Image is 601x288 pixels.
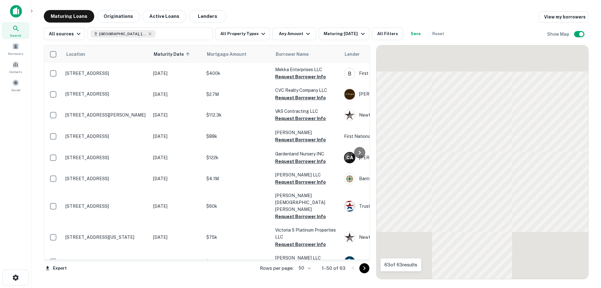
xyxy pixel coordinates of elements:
[275,213,326,220] button: Request Borrower Info
[153,154,200,161] p: [DATE]
[207,50,254,58] span: Mortgage Amount
[344,256,355,267] img: picture
[275,227,338,240] p: Victoria S Platinum Properties LLC
[153,234,200,241] p: [DATE]
[344,201,438,212] div: Trusttexas Bank
[570,238,601,268] iframe: Chat Widget
[275,158,326,165] button: Request Borrower Info
[275,178,326,186] button: Request Borrower Info
[65,155,147,160] p: [STREET_ADDRESS]
[65,176,147,181] p: [STREET_ADDRESS]
[62,45,150,63] th: Location
[260,264,294,272] p: Rows per page:
[344,201,355,212] img: picture
[275,254,338,261] p: [PERSON_NAME] LLC
[153,258,200,265] p: [DATE]
[99,31,146,37] span: [GEOGRAPHIC_DATA], [GEOGRAPHIC_DATA], [GEOGRAPHIC_DATA]
[275,136,326,144] button: Request Borrower Info
[344,89,355,100] img: picture
[10,33,21,38] span: Search
[275,129,338,136] p: [PERSON_NAME]
[206,112,269,118] p: $112.3k
[344,68,438,79] div: First State Bank
[65,234,147,240] p: [STREET_ADDRESS][US_STATE]
[296,264,312,273] div: 50
[344,89,438,100] div: [PERSON_NAME]
[206,154,269,161] p: $122k
[347,154,353,161] p: C A
[153,133,200,140] p: [DATE]
[344,133,438,140] p: First National Bank Of Ports
[344,232,355,243] img: picture
[406,28,426,40] button: Save your search to get updates of matches that match your search criteria.
[319,28,369,40] button: Maturing [DATE]
[153,70,200,77] p: [DATE]
[153,175,200,182] p: [DATE]
[275,94,326,102] button: Request Borrower Info
[547,31,570,38] h6: Show Map
[9,69,22,74] span: Contacts
[206,258,269,265] p: $193.5k
[65,112,147,118] p: [STREET_ADDRESS][PERSON_NAME]
[322,264,346,272] p: 1–50 of 63
[8,51,23,56] span: Borrowers
[2,59,29,76] a: Contacts
[206,203,269,210] p: $60k
[275,192,338,213] p: [PERSON_NAME][DEMOGRAPHIC_DATA] [PERSON_NAME]
[97,10,140,23] button: Originations
[206,91,269,98] p: $2.7M
[276,50,309,58] span: Borrower Name
[275,241,326,248] button: Request Borrower Info
[2,77,29,94] a: Saved
[344,232,438,243] div: Newfirst National Bank
[153,203,200,210] p: [DATE]
[203,45,272,63] th: Mortgage Amount
[65,259,147,264] p: [STREET_ADDRESS][PERSON_NAME]
[344,109,438,121] div: Newfirst National Bank
[153,112,200,118] p: [DATE]
[11,87,20,92] span: Saved
[275,171,338,178] p: [PERSON_NAME] LLC
[272,28,316,40] button: Any Amount
[275,108,338,115] p: VAS Contracting LLC
[275,73,326,81] button: Request Borrower Info
[150,45,203,63] th: Maturity Date
[65,71,147,76] p: [STREET_ADDRESS]
[189,10,226,23] button: Lenders
[142,10,186,23] button: Active Loans
[359,263,369,273] button: Go to next page
[377,45,588,279] div: 0 0
[44,264,68,273] button: Export
[206,133,269,140] p: $88k
[206,234,269,241] p: $75k
[2,22,29,39] a: Search
[344,110,355,120] img: picture
[428,28,448,40] button: Reset
[372,28,403,40] button: All Filters
[2,40,29,57] div: Borrowers
[66,50,85,58] span: Location
[344,256,438,267] div: Finance Of America
[65,134,147,139] p: [STREET_ADDRESS]
[275,150,338,157] p: Gardenland Nursery INC
[49,30,82,38] div: All sources
[88,28,213,40] button: [GEOGRAPHIC_DATA], [GEOGRAPHIC_DATA], [GEOGRAPHIC_DATA]
[44,10,94,23] button: Maturing Loans
[275,87,338,94] p: CVC Realty Company LLC
[153,91,200,98] p: [DATE]
[384,261,417,269] p: 63 of 63 results
[344,173,438,184] div: Banterra Bank
[10,5,22,18] img: capitalize-icon.png
[44,28,85,40] button: All sources
[215,28,270,40] button: All Property Types
[154,50,192,58] span: Maturity Date
[341,45,441,63] th: Lender
[272,45,341,63] th: Borrower Name
[206,175,269,182] p: $4.1M
[539,11,588,23] a: View my borrowers
[345,50,360,58] span: Lender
